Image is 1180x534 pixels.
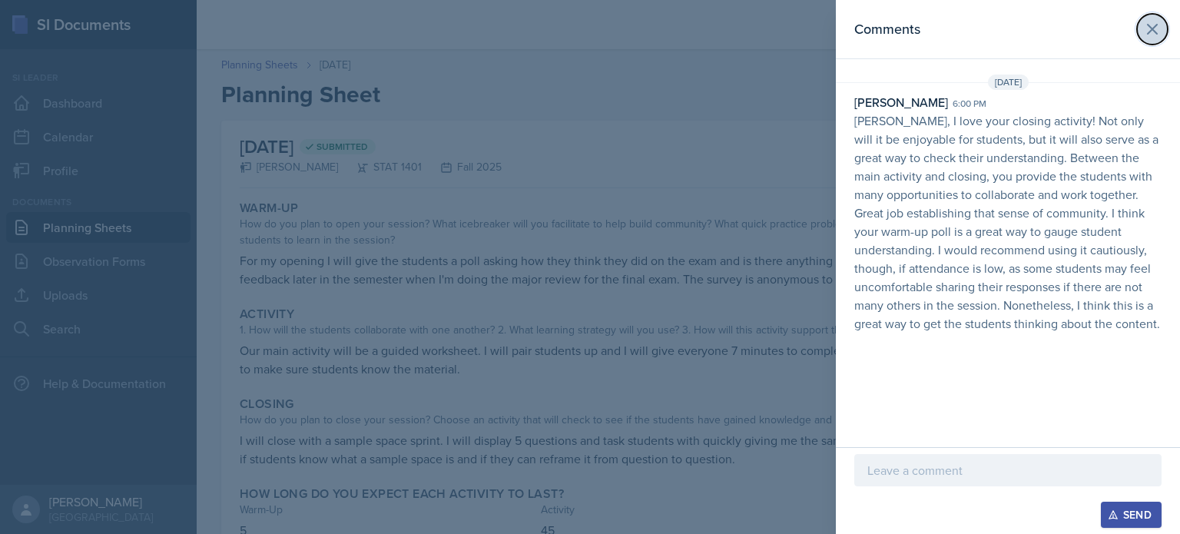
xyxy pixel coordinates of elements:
p: [PERSON_NAME], I love your closing activity! Not only will it be enjoyable for students, but it w... [854,111,1162,333]
div: [PERSON_NAME] [854,93,948,111]
div: Send [1111,509,1152,521]
div: 6:00 pm [953,97,986,111]
button: Send [1101,502,1162,528]
span: [DATE] [988,75,1029,90]
h2: Comments [854,18,920,40]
